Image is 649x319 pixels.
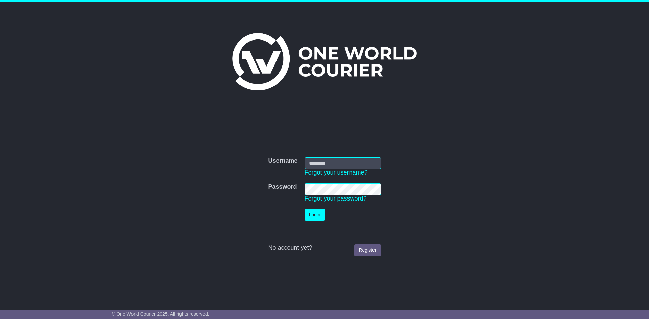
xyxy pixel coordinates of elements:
button: Login [305,209,325,221]
a: Forgot your username? [305,169,368,176]
div: No account yet? [268,244,381,252]
label: Username [268,157,297,165]
img: One World [232,33,417,90]
label: Password [268,183,297,191]
span: © One World Courier 2025. All rights reserved. [112,311,209,317]
a: Register [354,244,381,256]
a: Forgot your password? [305,195,367,202]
